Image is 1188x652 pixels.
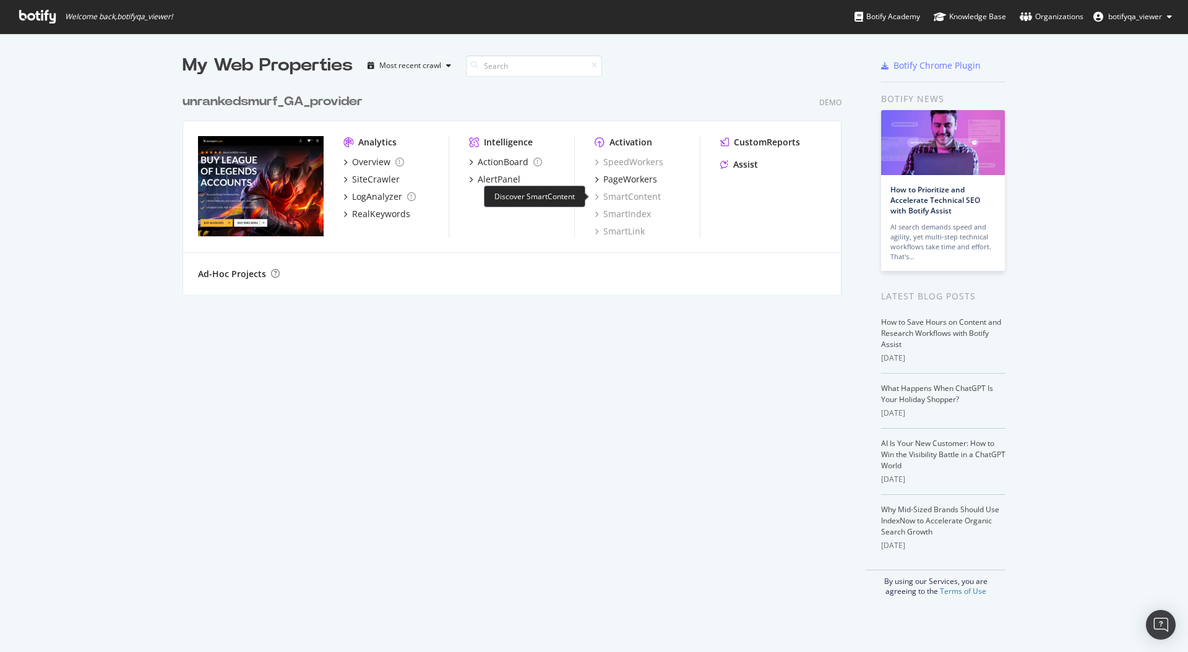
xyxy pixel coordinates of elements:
[881,317,1001,350] a: How to Save Hours on Content and Research Workflows with Botify Assist
[352,173,400,186] div: SiteCrawler
[881,353,1005,364] div: [DATE]
[819,97,841,108] div: Demo
[363,56,456,75] button: Most recent crawl
[881,290,1005,303] div: Latest Blog Posts
[733,158,758,171] div: Assist
[358,136,397,148] div: Analytics
[352,208,410,220] div: RealKeywords
[183,78,851,294] div: grid
[881,92,1005,106] div: Botify news
[484,136,533,148] div: Intelligence
[198,268,266,280] div: Ad-Hoc Projects
[940,586,986,596] a: Terms of Use
[890,184,980,216] a: How to Prioritize and Accelerate Technical SEO with Botify Assist
[890,222,996,262] div: AI search demands speed and agility, yet multi-step technical workflows take time and effort. Tha...
[484,186,585,207] div: Discover SmartContent
[1083,7,1182,27] button: botifyqa_viewer
[934,11,1006,23] div: Knowledge Base
[343,191,416,203] a: LogAnalyzer
[881,383,993,405] a: What Happens When ChatGPT Is Your Holiday Shopper?
[595,191,661,203] a: SmartContent
[881,540,1005,551] div: [DATE]
[854,11,920,23] div: Botify Academy
[1108,11,1162,22] span: botifyqa_viewer
[881,110,1005,175] img: How to Prioritize and Accelerate Technical SEO with Botify Assist
[343,208,410,220] a: RealKeywords
[866,570,1005,596] div: By using our Services, you are agreeing to the
[603,173,657,186] div: PageWorkers
[183,93,363,111] div: unrankedsmurf_GA_provider
[595,156,663,168] a: SpeedWorkers
[881,504,999,537] a: Why Mid-Sized Brands Should Use IndexNow to Accelerate Organic Search Growth
[183,53,353,78] div: My Web Properties
[65,12,173,22] span: Welcome back, botifyqa_viewer !
[595,208,651,220] a: SmartIndex
[352,191,402,203] div: LogAnalyzer
[720,158,758,171] a: Assist
[478,156,528,168] div: ActionBoard
[881,474,1005,485] div: [DATE]
[469,173,520,186] a: AlertPanel
[183,93,368,111] a: unrankedsmurf_GA_provider
[478,173,520,186] div: AlertPanel
[595,225,645,238] a: SmartLink
[893,59,981,72] div: Botify Chrome Plugin
[720,136,800,148] a: CustomReports
[734,136,800,148] div: CustomReports
[343,156,404,168] a: Overview
[881,408,1005,419] div: [DATE]
[881,59,981,72] a: Botify Chrome Plugin
[881,438,1005,471] a: AI Is Your New Customer: How to Win the Visibility Battle in a ChatGPT World
[469,156,542,168] a: ActionBoard
[379,62,441,69] div: Most recent crawl
[466,55,602,77] input: Search
[595,173,657,186] a: PageWorkers
[352,156,390,168] div: Overview
[343,173,400,186] a: SiteCrawler
[198,136,324,236] img: unrankedsmurf_GA_provider
[1020,11,1083,23] div: Organizations
[609,136,652,148] div: Activation
[1146,610,1176,640] div: Open Intercom Messenger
